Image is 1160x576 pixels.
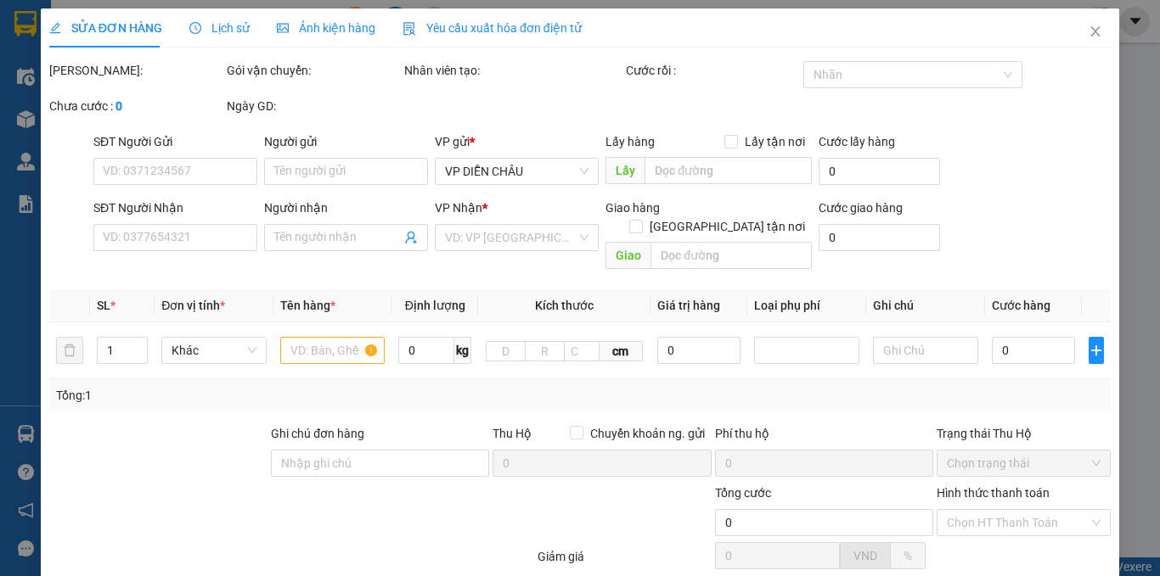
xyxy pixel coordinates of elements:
span: picture [277,22,289,34]
span: VP DIỄN CHÂU [445,159,588,184]
div: Nhân viên tạo: [404,61,622,80]
span: Yêu cầu xuất hóa đơn điện tử [403,21,582,35]
span: Định lượng [405,299,465,312]
div: Trạng thái Thu Hộ [937,424,1111,443]
div: VP gửi [435,132,599,151]
span: plus [1090,344,1103,357]
span: close [1089,25,1102,38]
input: D [486,341,526,361]
span: Tổng cước [715,486,771,500]
label: Cước giao hàng [819,201,903,215]
span: Khác [172,338,256,363]
span: Giao hàng [605,201,660,215]
b: 0 [115,99,122,113]
span: SL [97,299,110,312]
img: icon [403,22,416,36]
div: Phí thu hộ [715,424,933,450]
span: VND [853,549,877,562]
span: clock-circle [189,22,201,34]
div: Cước rồi : [626,61,800,80]
button: delete [56,337,83,364]
input: Cước giao hàng [819,224,940,251]
span: Kích thước [535,299,594,312]
div: Ngày GD: [227,97,401,115]
label: Cước lấy hàng [819,135,895,148]
span: Đơn vị tính [161,299,225,312]
span: [GEOGRAPHIC_DATA] tận nơi [643,217,812,236]
span: user-add [404,231,418,244]
span: kg [454,337,471,364]
span: SỬA ĐƠN HÀNG [49,21,162,35]
span: % [904,549,912,562]
div: Người gửi [264,132,428,151]
div: Tổng: 1 [56,386,449,405]
input: R [525,341,565,361]
label: Hình thức thanh toán [937,486,1050,500]
input: Cước lấy hàng [819,158,940,185]
input: Ghi chú đơn hàng [271,450,489,477]
span: Giá trị hàng [657,299,720,312]
span: Chuyển khoản ng. gửi [583,424,712,443]
input: VD: Bàn, Ghế [280,337,386,364]
div: SĐT Người Gửi [93,132,257,151]
span: cm [600,341,643,361]
span: edit [49,22,61,34]
span: Chọn trạng thái [947,450,1101,476]
div: Người nhận [264,199,428,217]
span: Cước hàng [992,299,1050,312]
input: Dọc đường [645,157,812,184]
span: Ảnh kiện hàng [277,21,375,35]
input: C [564,341,600,361]
span: Lấy hàng [605,135,655,148]
span: Giao [605,242,650,269]
span: Tên hàng [280,299,335,312]
label: Ghi chú đơn hàng [271,427,364,440]
div: Gói vận chuyển: [227,61,401,80]
span: Thu Hộ [493,427,532,440]
input: Dọc đường [650,242,812,269]
span: VP Nhận [435,201,482,215]
span: Lịch sử [189,21,250,35]
div: Chưa cước : [49,97,223,115]
th: Loại phụ phí [747,289,866,322]
div: [PERSON_NAME]: [49,61,223,80]
button: plus [1089,337,1104,364]
input: Ghi Chú [873,337,978,364]
span: Lấy tận nơi [738,132,812,151]
button: Close [1072,8,1119,56]
th: Ghi chú [866,289,985,322]
div: SĐT Người Nhận [93,199,257,217]
span: Lấy [605,157,645,184]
